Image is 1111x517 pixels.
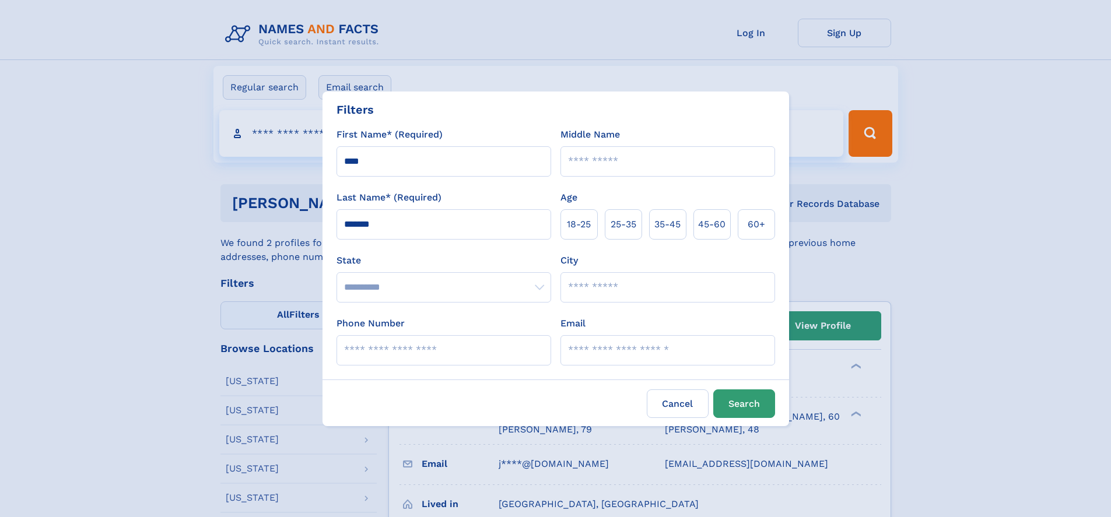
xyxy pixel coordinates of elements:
[647,389,709,418] label: Cancel
[337,101,374,118] div: Filters
[337,254,551,268] label: State
[654,217,681,231] span: 35‑45
[560,254,578,268] label: City
[560,191,577,205] label: Age
[560,128,620,142] label: Middle Name
[713,389,775,418] button: Search
[560,316,586,330] label: Email
[748,217,765,231] span: 60+
[337,191,441,205] label: Last Name* (Required)
[698,217,726,231] span: 45‑60
[337,316,405,330] label: Phone Number
[611,217,636,231] span: 25‑35
[337,128,443,142] label: First Name* (Required)
[567,217,591,231] span: 18‑25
